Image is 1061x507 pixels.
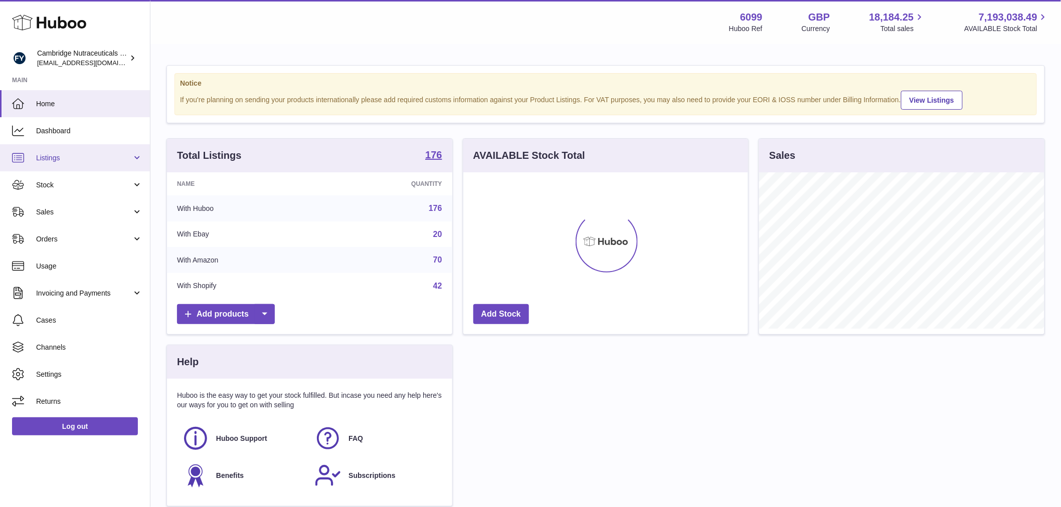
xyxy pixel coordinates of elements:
span: Cases [36,316,142,325]
td: With Ebay [167,221,323,247]
strong: GBP [808,11,830,24]
h3: Help [177,355,199,369]
strong: Notice [180,79,1031,88]
span: FAQ [348,434,363,443]
span: Orders [36,234,132,244]
span: Channels [36,343,142,352]
span: Settings [36,370,142,379]
a: View Listings [901,91,963,110]
div: If you're planning on sending your products internationally please add required customs informati... [180,89,1031,110]
a: Subscriptions [314,462,437,489]
span: Sales [36,207,132,217]
td: With Amazon [167,247,323,273]
span: 7,193,038.49 [979,11,1037,24]
th: Name [167,172,323,195]
span: Usage [36,262,142,271]
span: Benefits [216,471,244,480]
span: Home [36,99,142,109]
div: Currency [802,24,830,34]
span: Huboo Support [216,434,267,443]
img: huboo@camnutra.com [12,51,27,66]
h3: Sales [769,149,795,162]
span: [EMAIL_ADDRESS][DOMAIN_NAME] [37,59,147,67]
span: Dashboard [36,126,142,136]
a: Add Stock [473,304,529,325]
h3: AVAILABLE Stock Total [473,149,585,162]
a: 7,193,038.49 AVAILABLE Stock Total [964,11,1049,34]
a: Huboo Support [182,425,304,452]
strong: 176 [425,150,442,160]
span: Subscriptions [348,471,395,480]
a: FAQ [314,425,437,452]
td: With Huboo [167,195,323,221]
span: AVAILABLE Stock Total [964,24,1049,34]
div: Huboo Ref [729,24,763,34]
div: Cambridge Nutraceuticals Ltd [37,49,127,68]
a: 70 [433,256,442,264]
span: Total sales [880,24,925,34]
span: Listings [36,153,132,163]
a: 20 [433,230,442,238]
th: Quantity [323,172,452,195]
a: 176 [429,204,442,212]
h3: Total Listings [177,149,242,162]
a: 18,184.25 Total sales [869,11,925,34]
a: Log out [12,417,138,435]
a: Benefits [182,462,304,489]
span: Stock [36,180,132,190]
p: Huboo is the easy way to get your stock fulfilled. But incase you need any help here's our ways f... [177,391,442,410]
a: Add products [177,304,275,325]
a: 176 [425,150,442,162]
td: With Shopify [167,273,323,299]
a: 42 [433,282,442,290]
span: 18,184.25 [869,11,914,24]
strong: 6099 [740,11,763,24]
span: Invoicing and Payments [36,289,132,298]
span: Returns [36,397,142,406]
